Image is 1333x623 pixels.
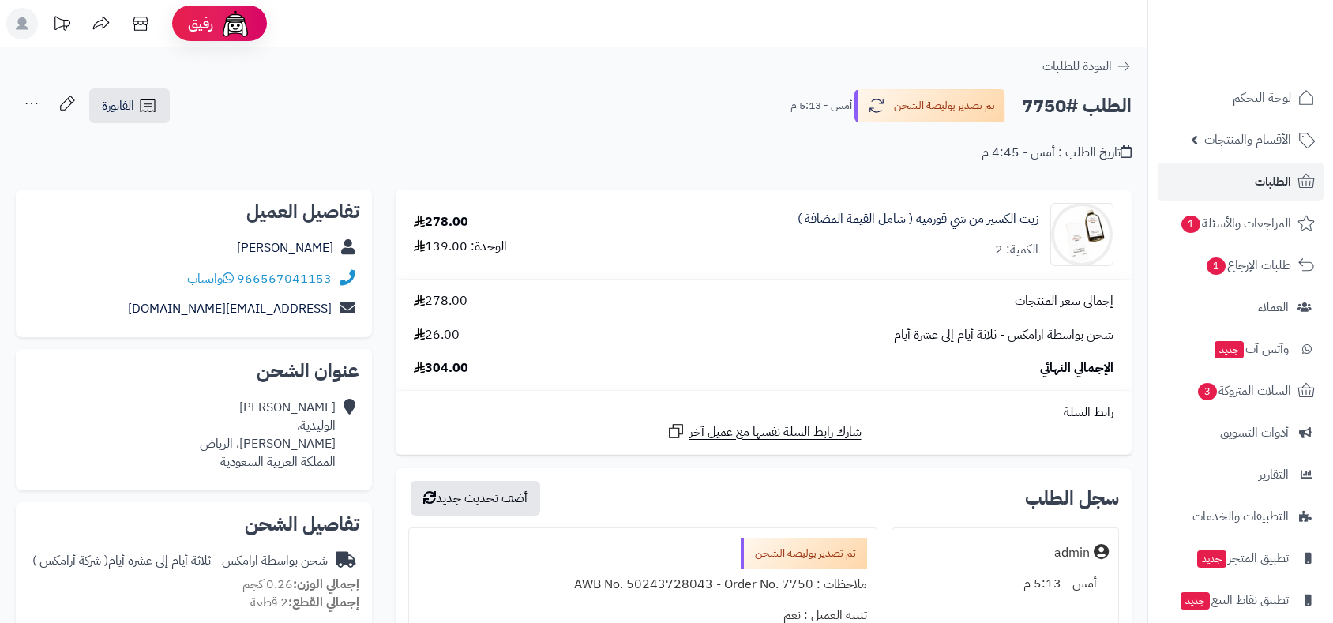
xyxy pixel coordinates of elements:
a: تطبيق المتجرجديد [1158,539,1324,577]
a: تحديثات المنصة [42,8,81,43]
div: الكمية: 2 [995,241,1038,259]
span: جديد [1181,592,1210,610]
span: التقارير [1259,463,1289,486]
a: لوحة التحكم [1158,79,1324,117]
span: الإجمالي النهائي [1040,359,1113,377]
a: الفاتورة [89,88,170,123]
a: المراجعات والأسئلة1 [1158,205,1324,242]
div: تاريخ الطلب : أمس - 4:45 م [982,144,1132,162]
a: واتساب [187,269,234,288]
div: ملاحظات : AWB No. 50243728043 - Order No. 7750 [419,569,867,600]
div: شحن بواسطة ارامكس - ثلاثة أيام إلى عشرة أيام [32,552,328,570]
span: 26.00 [414,326,460,344]
small: أمس - 5:13 م [790,98,852,114]
a: العودة للطلبات [1042,57,1132,76]
span: شحن بواسطة ارامكس - ثلاثة أيام إلى عشرة أيام [894,326,1113,344]
small: 0.26 كجم [242,575,359,594]
h2: تفاصيل الشحن [28,515,359,534]
strong: إجمالي الوزن: [293,575,359,594]
h2: الطلب #7750 [1022,90,1132,122]
a: طلبات الإرجاع1 [1158,246,1324,284]
button: تم تصدير بوليصة الشحن [854,89,1005,122]
span: أدوات التسويق [1220,422,1289,444]
a: [EMAIL_ADDRESS][DOMAIN_NAME] [128,299,332,318]
span: وآتس آب [1213,338,1289,360]
span: الفاتورة [102,96,134,115]
span: الطلبات [1255,171,1291,193]
span: جديد [1197,550,1226,568]
span: 1 [1207,257,1226,275]
a: التطبيقات والخدمات [1158,497,1324,535]
div: رابط السلة [402,403,1125,422]
span: لوحة التحكم [1233,87,1291,109]
span: تطبيق نقاط البيع [1179,589,1289,611]
span: السلات المتروكة [1196,380,1291,402]
div: الوحدة: 139.00 [414,238,507,256]
h2: عنوان الشحن [28,362,359,381]
h3: سجل الطلب [1025,489,1119,508]
a: التقارير [1158,456,1324,494]
a: زيت الكسير من شي قورميه ( شامل القيمة المضافة ) [798,210,1038,228]
span: رفيق [188,14,213,33]
span: 3 [1198,383,1217,400]
a: شارك رابط السلة نفسها مع عميل آخر [666,422,862,441]
small: 2 قطعة [250,593,359,612]
a: تطبيق نقاط البيعجديد [1158,581,1324,619]
img: ai-face.png [220,8,251,39]
span: التطبيقات والخدمات [1192,505,1289,527]
span: الأقسام والمنتجات [1204,129,1291,151]
strong: إجمالي القطع: [288,593,359,612]
a: أدوات التسويق [1158,414,1324,452]
a: 966567041153 [237,269,332,288]
span: 304.00 [414,359,468,377]
span: 1 [1181,216,1200,233]
a: وآتس آبجديد [1158,330,1324,368]
span: العودة للطلبات [1042,57,1112,76]
img: logo-2.png [1226,39,1318,72]
span: العملاء [1258,296,1289,318]
a: الطلبات [1158,163,1324,201]
span: تطبيق المتجر [1196,547,1289,569]
img: 1667489028-C7628D2A-21CB-4ECE-ABDA-869F195B5451-90x90.JPEG [1051,203,1113,266]
span: 278.00 [414,292,467,310]
a: العملاء [1158,288,1324,326]
span: جديد [1215,341,1244,358]
button: أضف تحديث جديد [411,481,540,516]
div: أمس - 5:13 م [902,569,1109,599]
span: طلبات الإرجاع [1205,254,1291,276]
div: admin [1054,544,1090,562]
a: [PERSON_NAME] [237,238,333,257]
div: 278.00 [414,213,468,231]
a: السلات المتروكة3 [1158,372,1324,410]
h2: تفاصيل العميل [28,202,359,221]
span: المراجعات والأسئلة [1180,212,1291,235]
span: ( شركة أرامكس ) [32,551,108,570]
span: إجمالي سعر المنتجات [1015,292,1113,310]
div: [PERSON_NAME] الوليدية، [PERSON_NAME]، الرياض المملكة العربية السعودية [200,399,336,471]
span: شارك رابط السلة نفسها مع عميل آخر [689,423,862,441]
div: تم تصدير بوليصة الشحن [741,538,867,569]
